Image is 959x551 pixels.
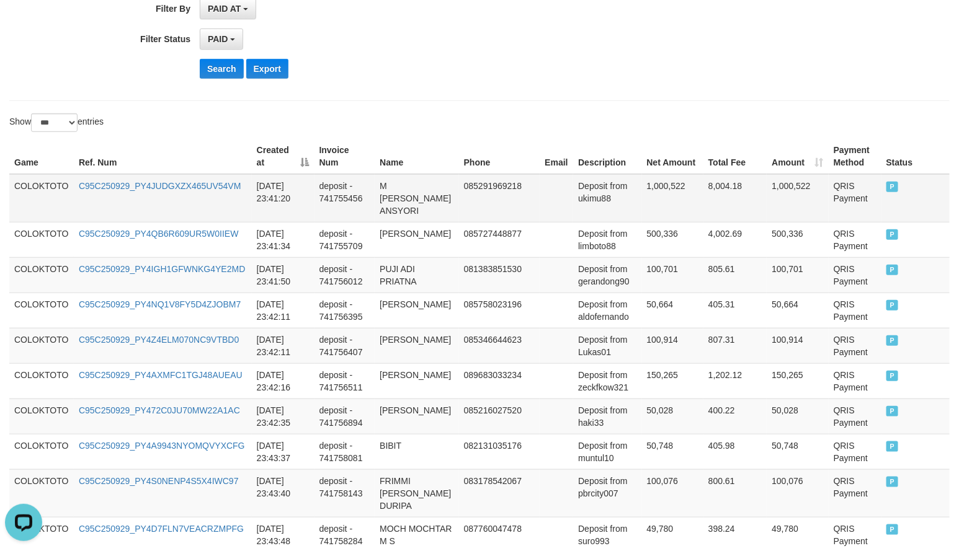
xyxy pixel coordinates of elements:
[375,328,459,363] td: [PERSON_NAME]
[886,477,899,487] span: PAID
[9,399,74,434] td: COLOKTOTO
[74,139,252,174] th: Ref. Num
[573,293,641,328] td: Deposit from aldofernando
[9,222,74,257] td: COLOKTOTO
[459,328,540,363] td: 085346644623
[79,264,245,274] a: C95C250929_PY4IGH1GFWNKG4YE2MD
[375,434,459,469] td: BIBIT
[642,363,703,399] td: 150,265
[573,469,641,517] td: Deposit from pbrcity007
[829,363,881,399] td: QRIS Payment
[314,434,375,469] td: deposit - 741758081
[5,5,42,42] button: Open LiveChat chat widget
[573,363,641,399] td: Deposit from zeckfkow321
[886,265,899,275] span: PAID
[314,222,375,257] td: deposit - 741755709
[886,406,899,417] span: PAID
[829,469,881,517] td: QRIS Payment
[200,59,244,79] button: Search
[375,469,459,517] td: FRIMMI [PERSON_NAME] DURIPA
[252,293,314,328] td: [DATE] 23:42:11
[573,328,641,363] td: Deposit from Lukas01
[881,139,950,174] th: Status
[642,139,703,174] th: Net Amount
[767,174,828,223] td: 1,000,522
[703,434,767,469] td: 405.98
[200,29,243,50] button: PAID
[767,328,828,363] td: 100,914
[9,113,104,132] label: Show entries
[703,399,767,434] td: 400.22
[703,139,767,174] th: Total Fee
[573,257,641,293] td: Deposit from gerandong90
[767,399,828,434] td: 50,028
[9,328,74,363] td: COLOKTOTO
[375,222,459,257] td: [PERSON_NAME]
[246,59,288,79] button: Export
[886,524,899,535] span: PAID
[252,434,314,469] td: [DATE] 23:43:37
[642,469,703,517] td: 100,076
[703,174,767,223] td: 8,004.18
[314,293,375,328] td: deposit - 741756395
[642,222,703,257] td: 500,336
[9,293,74,328] td: COLOKTOTO
[767,222,828,257] td: 500,336
[540,139,573,174] th: Email
[79,524,244,534] a: C95C250929_PY4D7FLN7VEACRZMPFG
[829,139,881,174] th: Payment Method
[573,174,641,223] td: Deposit from ukimu88
[9,174,74,223] td: COLOKTOTO
[9,257,74,293] td: COLOKTOTO
[829,328,881,363] td: QRIS Payment
[79,299,241,309] a: C95C250929_PY4NQ1V8FY5D4ZJOBM7
[767,469,828,517] td: 100,076
[375,363,459,399] td: [PERSON_NAME]
[829,293,881,328] td: QRIS Payment
[252,363,314,399] td: [DATE] 23:42:16
[79,229,239,239] a: C95C250929_PY4QB6R609UR5W0IIEW
[459,139,540,174] th: Phone
[314,399,375,434] td: deposit - 741756894
[829,434,881,469] td: QRIS Payment
[375,139,459,174] th: Name
[459,222,540,257] td: 085727448877
[375,174,459,223] td: M [PERSON_NAME] ANSYORI
[886,182,899,192] span: PAID
[573,399,641,434] td: Deposit from haki33
[703,222,767,257] td: 4,002.69
[459,363,540,399] td: 089683033234
[459,434,540,469] td: 082131035176
[459,293,540,328] td: 085758023196
[767,363,828,399] td: 150,265
[208,34,228,44] span: PAID
[703,293,767,328] td: 405.31
[79,405,240,415] a: C95C250929_PY472C0JU70MW22A1AC
[314,257,375,293] td: deposit - 741756012
[642,174,703,223] td: 1,000,522
[642,257,703,293] td: 100,701
[79,476,239,486] a: C95C250929_PY4S0NENP4S5X4IWC97
[459,469,540,517] td: 083178542067
[829,222,881,257] td: QRIS Payment
[375,257,459,293] td: PUJI ADI PRIATNA
[459,257,540,293] td: 081383851530
[9,434,74,469] td: COLOKTOTO
[703,363,767,399] td: 1,202.12
[886,229,899,240] span: PAID
[767,139,828,174] th: Amount: activate to sort column ascending
[375,399,459,434] td: [PERSON_NAME]
[829,174,881,223] td: QRIS Payment
[829,399,881,434] td: QRIS Payment
[9,139,74,174] th: Game
[79,181,241,191] a: C95C250929_PY4JUDGXZX465UV54VM
[573,222,641,257] td: Deposit from limboto88
[252,257,314,293] td: [DATE] 23:41:50
[767,293,828,328] td: 50,664
[375,293,459,328] td: [PERSON_NAME]
[703,257,767,293] td: 805.61
[79,370,243,380] a: C95C250929_PY4AXMFC1TGJ48AUEAU
[459,174,540,223] td: 085291969218
[314,174,375,223] td: deposit - 741755456
[573,139,641,174] th: Description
